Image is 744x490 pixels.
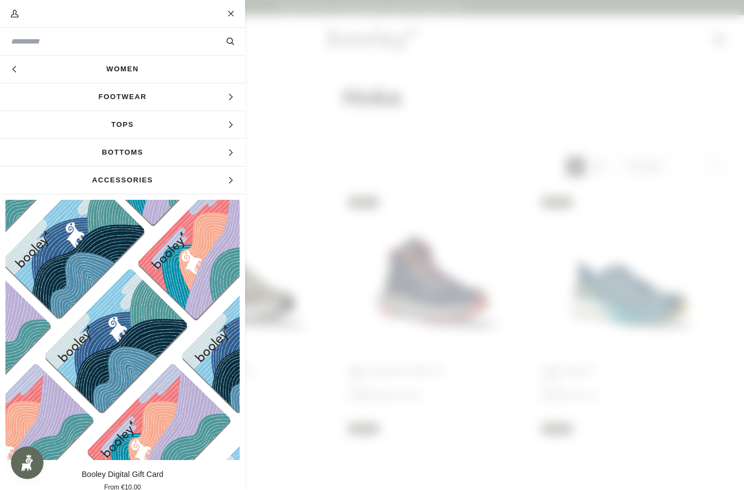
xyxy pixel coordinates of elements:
[11,36,198,47] input: Search our store
[82,469,163,481] p: Booley Digital Gift Card
[11,446,44,479] iframe: Button to open loyalty program pop-up
[5,200,240,460] a: Booley Digital Gift Card
[5,200,240,460] product-grid-item-variant: €10.00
